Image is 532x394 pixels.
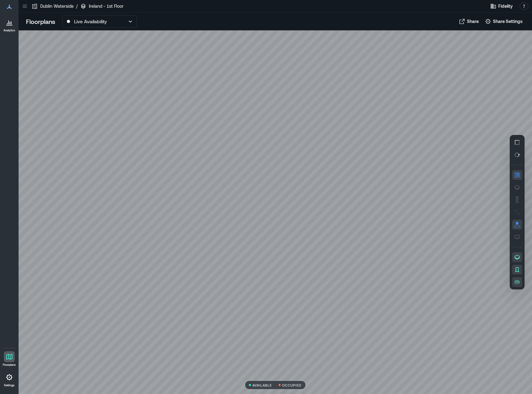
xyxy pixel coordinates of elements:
[1,349,18,369] a: Floorplans
[3,29,15,32] p: Analytics
[493,18,523,25] span: Share Settings
[2,370,17,389] a: Settings
[74,18,107,25] p: Live Availability
[63,15,137,28] button: Live Availability
[252,383,272,387] p: AVAILABLE
[3,363,16,367] p: Floorplans
[467,18,479,25] span: Share
[2,15,17,34] a: Analytics
[483,16,525,26] button: Share Settings
[76,3,78,9] p: /
[40,3,74,9] p: Dublin Waterside
[282,383,302,387] p: OCCUPIED
[498,3,513,9] span: Fidelity
[26,17,55,26] p: Floorplans
[89,3,124,9] p: Ireland - 1st Floor
[457,16,481,26] button: Share
[4,383,15,387] p: Settings
[488,1,515,11] button: Fidelity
